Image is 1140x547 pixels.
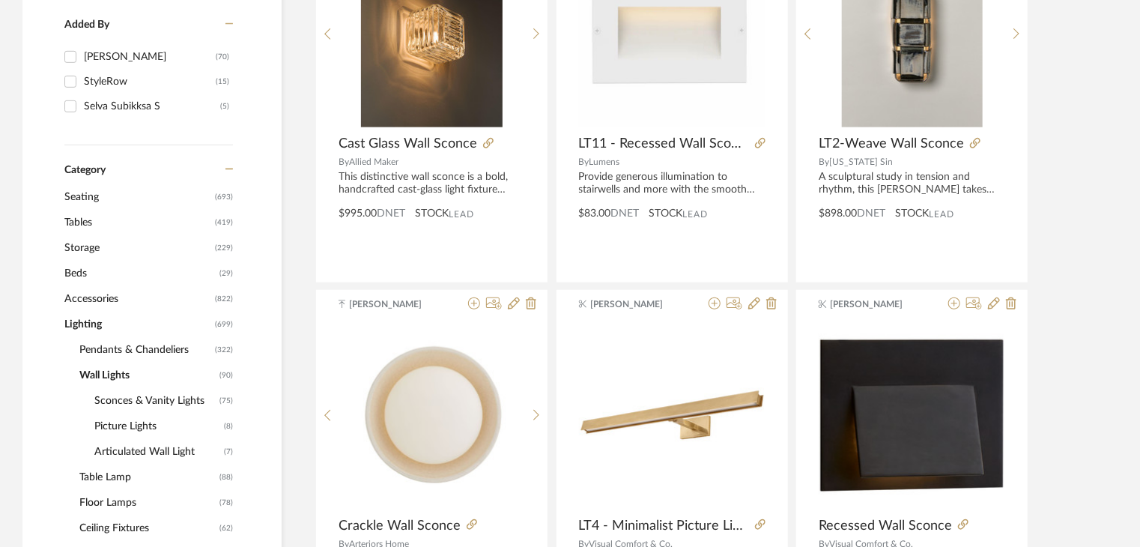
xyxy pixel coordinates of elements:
span: Cast Glass Wall Sconce [339,136,477,152]
span: (822) [215,287,233,311]
span: Lead [929,209,954,220]
span: (62) [219,516,233,540]
span: Floor Lamps [79,490,216,516]
div: Provide generous illumination to stairwells and more with the smooth surfaces and sleek design of... [579,171,765,196]
img: Recessed Wall Sconce [819,322,1005,509]
span: (419) [215,211,233,235]
span: By [579,157,589,166]
span: (78) [219,491,233,515]
div: (70) [216,45,229,69]
div: [PERSON_NAME] [84,45,216,69]
div: This distinctive wall sconce is a bold, handcrafted cast-glass light fixture designed to elevate ... [339,171,525,196]
span: (322) [215,338,233,362]
span: (229) [215,236,233,260]
span: LT2-Weave Wall Sconce [819,136,964,152]
span: $898.00 [819,208,857,219]
span: Category [64,164,106,177]
div: StyleRow [84,70,216,94]
span: Sconces & Vanity Lights [94,388,216,414]
span: (8) [224,414,233,438]
div: Selva Subikksa S [84,94,220,118]
div: (5) [220,94,229,118]
span: $83.00 [579,208,611,219]
span: (699) [215,312,233,336]
img: Crackle Wall Sconce [339,335,525,496]
span: (29) [219,262,233,285]
span: (7) [224,440,233,464]
span: Table Lamp [79,465,216,490]
span: Added By [64,19,109,30]
span: STOCK [649,206,683,222]
span: [US_STATE] Sin [829,157,893,166]
span: LT4 - Minimalist Picture Light [579,518,749,534]
span: Tables [64,210,211,235]
span: Picture Lights [94,414,220,439]
span: LT11 - Recessed Wall Sconce [579,136,749,152]
span: Beds [64,261,216,286]
span: Allied Maker [349,157,398,166]
span: DNET [377,208,405,219]
span: (90) [219,363,233,387]
span: Lumens [589,157,620,166]
span: Accessories [64,286,211,312]
span: Storage [64,235,211,261]
span: (88) [219,465,233,489]
span: Crackle Wall Sconce [339,518,461,534]
span: Lead [449,209,474,220]
span: DNET [611,208,640,219]
span: Ceiling Fixtures [79,516,216,541]
span: Articulated Wall Light [94,439,220,465]
img: LT4 - Minimalist Picture Light [579,322,765,509]
span: Lead [683,209,709,220]
span: Lighting [64,312,211,337]
div: (15) [216,70,229,94]
span: (693) [215,185,233,209]
span: [PERSON_NAME] [349,297,443,311]
span: Wall Lights [79,363,216,388]
span: Recessed Wall Sconce [819,518,952,534]
span: [PERSON_NAME] [590,297,685,311]
span: STOCK [415,206,449,222]
span: STOCK [895,206,929,222]
span: $995.00 [339,208,377,219]
span: [PERSON_NAME] [831,297,925,311]
span: DNET [857,208,885,219]
span: Pendants & Chandeliers [79,337,211,363]
span: By [819,157,829,166]
span: Seating [64,184,211,210]
div: A sculptural study in tension and rhythm, this [PERSON_NAME] takes inspiration from the cross cul... [819,171,1005,196]
span: By [339,157,349,166]
span: (75) [219,389,233,413]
